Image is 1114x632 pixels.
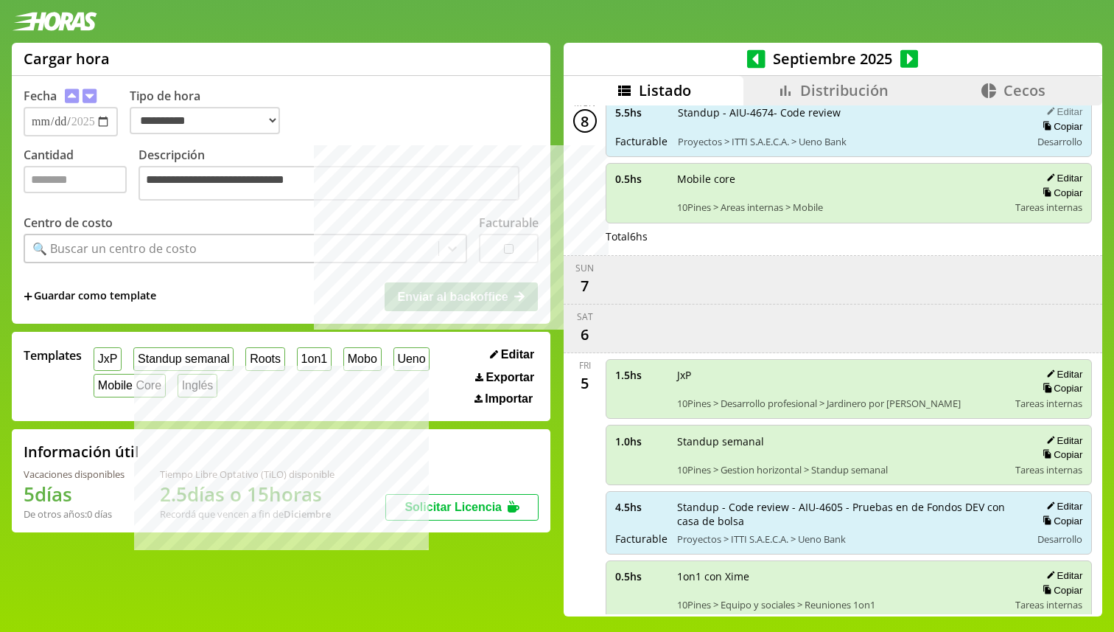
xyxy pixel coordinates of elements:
[1038,382,1082,395] button: Copiar
[245,347,284,370] button: Roots
[24,215,113,231] label: Centro de costo
[1015,598,1082,611] span: Tareas internas
[24,481,125,507] h1: 5 días
[471,370,539,385] button: Exportar
[160,468,334,481] div: Tiempo Libre Optativo (TiLO) disponible
[564,105,1102,614] div: scrollable content
[12,12,97,31] img: logotipo
[133,347,234,370] button: Standup semanal
[1042,368,1082,381] button: Editar
[677,172,1006,186] span: Mobile core
[94,374,166,397] button: Mobile Core
[800,80,889,100] span: Distribución
[297,347,332,370] button: 1on1
[677,598,1006,611] span: 10Pines > Equipo y sociales > Reuniones 1on1
[404,501,502,513] span: Solicitar Licencia
[766,49,900,69] span: Septiembre 2025
[1042,434,1082,447] button: Editar
[573,109,597,133] div: 8
[1042,105,1082,118] button: Editar
[139,147,539,204] label: Descripción
[615,105,668,119] span: 5.5 hs
[677,368,1006,382] span: JxP
[24,288,32,305] span: +
[130,88,292,136] label: Tipo de hora
[393,347,430,370] button: Ueno
[677,569,1006,583] span: 1on1 con Xime
[615,368,667,382] span: 1.5 hs
[677,201,1006,214] span: 10Pines > Areas internas > Mobile
[479,215,539,231] label: Facturable
[1015,463,1082,476] span: Tareas internas
[678,105,1021,119] span: Standup - AIU-4674- Code review
[485,392,533,406] span: Importar
[1003,80,1045,100] span: Cecos
[1038,187,1082,199] button: Copiar
[501,348,534,361] span: Editar
[615,434,667,448] span: 1.0 hs
[160,481,334,507] h1: 2.5 días o 15 horas
[1042,500,1082,513] button: Editar
[24,49,110,69] h1: Cargar hora
[677,397,1006,410] span: 10Pines > Desarrollo profesional > Jardinero por [PERSON_NAME]
[615,569,667,583] span: 0.5 hs
[1038,584,1082,597] button: Copiar
[1037,135,1082,148] span: Desarrollo
[677,500,1021,528] span: Standup - Code review - AIU-4605 - Pruebas en de Fondos DEV con casa de bolsa
[606,229,1093,243] div: Total 6 hs
[24,468,125,481] div: Vacaciones disponibles
[24,288,156,305] span: +Guardar como template
[284,507,331,521] b: Diciembre
[575,262,594,274] div: Sun
[385,494,539,521] button: Solicitar Licencia
[24,442,139,462] h2: Información útil
[32,240,197,257] div: 🔍 Buscar un centro de costo
[94,347,122,370] button: JxP
[343,347,382,370] button: Mobo
[24,147,139,204] label: Cantidad
[139,166,519,201] textarea: Descripción
[678,135,1021,148] span: Proyectos > ITTI S.A.E.C.A. > Ueno Bank
[24,347,82,364] span: Templates
[24,507,125,521] div: De otros años: 0 días
[486,347,539,362] button: Editar
[24,88,57,104] label: Fecha
[615,532,667,546] span: Facturable
[1037,532,1082,546] span: Desarrollo
[639,80,691,100] span: Listado
[677,463,1006,476] span: 10Pines > Gestion horizontal > Standup semanal
[178,374,217,397] button: Inglés
[160,507,334,521] div: Recordá que vencen a fin de
[1015,201,1082,214] span: Tareas internas
[573,372,597,395] div: 5
[677,434,1006,448] span: Standup semanal
[1042,569,1082,582] button: Editar
[24,166,127,193] input: Cantidad
[615,500,667,514] span: 4.5 hs
[130,107,280,134] select: Tipo de hora
[615,172,667,186] span: 0.5 hs
[579,359,591,372] div: Fri
[573,323,597,347] div: 6
[1038,120,1082,133] button: Copiar
[573,274,597,298] div: 7
[486,371,534,384] span: Exportar
[677,532,1021,546] span: Proyectos > ITTI S.A.E.C.A. > Ueno Bank
[1038,515,1082,527] button: Copiar
[615,134,668,148] span: Facturable
[1015,397,1082,410] span: Tareas internas
[1042,172,1082,184] button: Editar
[1038,448,1082,461] button: Copiar
[577,310,593,323] div: Sat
